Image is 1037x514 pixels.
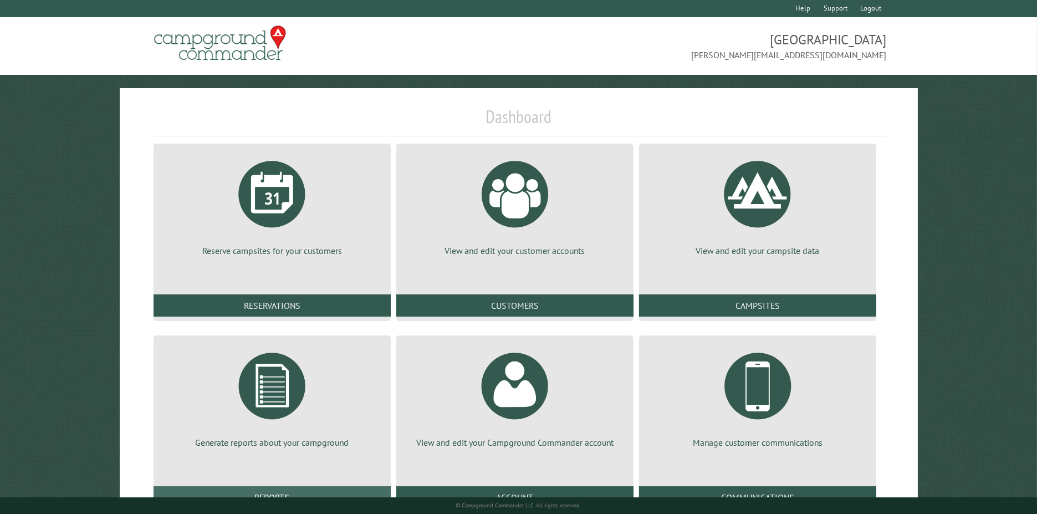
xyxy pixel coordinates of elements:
[396,486,634,508] a: Account
[167,245,377,257] p: Reserve campsites for your customers
[167,344,377,449] a: Generate reports about your campground
[410,436,620,449] p: View and edit your Campground Commander account
[410,245,620,257] p: View and edit your customer accounts
[410,344,620,449] a: View and edit your Campground Commander account
[652,152,863,257] a: View and edit your campsite data
[652,436,863,449] p: Manage customer communications
[396,294,634,317] a: Customers
[519,30,887,62] span: [GEOGRAPHIC_DATA] [PERSON_NAME][EMAIL_ADDRESS][DOMAIN_NAME]
[151,22,289,65] img: Campground Commander
[410,152,620,257] a: View and edit your customer accounts
[154,486,391,508] a: Reports
[639,294,876,317] a: Campsites
[167,152,377,257] a: Reserve campsites for your customers
[652,344,863,449] a: Manage customer communications
[639,486,876,508] a: Communications
[151,106,887,136] h1: Dashboard
[154,294,391,317] a: Reservations
[167,436,377,449] p: Generate reports about your campground
[652,245,863,257] p: View and edit your campsite data
[456,502,581,509] small: © Campground Commander LLC. All rights reserved.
